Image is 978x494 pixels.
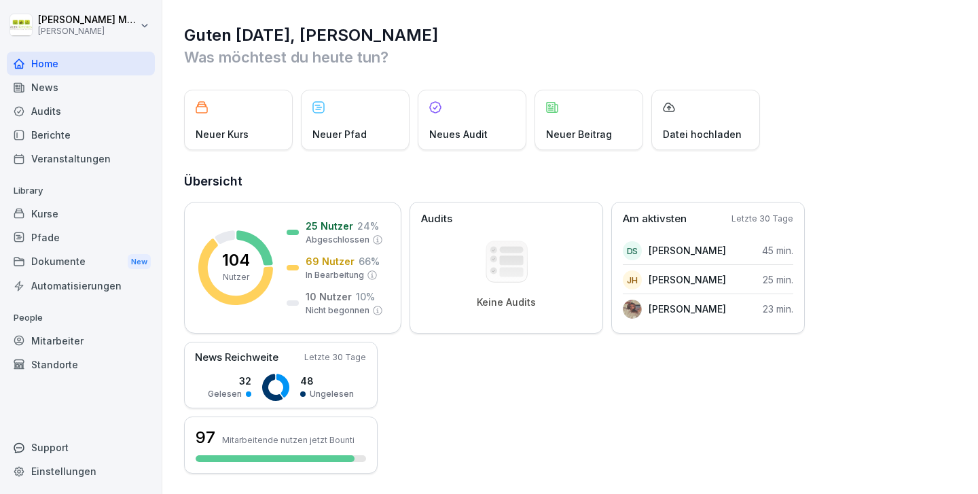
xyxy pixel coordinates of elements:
[7,147,155,171] a: Veranstaltungen
[184,24,958,46] h1: Guten [DATE], [PERSON_NAME]
[184,172,958,191] h2: Übersicht
[208,388,242,400] p: Gelesen
[429,127,488,141] p: Neues Audit
[546,127,612,141] p: Neuer Beitrag
[304,351,366,364] p: Letzte 30 Tage
[649,302,726,316] p: [PERSON_NAME]
[38,14,137,26] p: [PERSON_NAME] Müller
[196,426,215,449] h3: 97
[222,252,250,268] p: 104
[306,304,369,317] p: Nicht begonnen
[477,296,536,308] p: Keine Audits
[7,436,155,459] div: Support
[7,226,155,249] a: Pfade
[7,180,155,202] p: Library
[7,249,155,275] div: Dokumente
[306,269,364,281] p: In Bearbeitung
[663,127,742,141] p: Datei hochladen
[7,202,155,226] a: Kurse
[7,307,155,329] p: People
[7,274,155,298] a: Automatisierungen
[222,435,355,445] p: Mitarbeitende nutzen jetzt Bounti
[762,243,793,258] p: 45 min.
[623,211,687,227] p: Am aktivsten
[306,234,369,246] p: Abgeschlossen
[7,123,155,147] a: Berichte
[300,374,354,388] p: 48
[208,374,251,388] p: 32
[359,254,380,268] p: 66 %
[356,289,375,304] p: 10 %
[310,388,354,400] p: Ungelesen
[623,270,642,289] div: JH
[195,350,278,366] p: News Reichweite
[7,75,155,99] a: News
[421,211,452,227] p: Audits
[357,219,379,233] p: 24 %
[7,52,155,75] a: Home
[763,272,793,287] p: 25 min.
[7,329,155,353] a: Mitarbeiter
[196,127,249,141] p: Neuer Kurs
[649,243,726,258] p: [PERSON_NAME]
[7,99,155,123] a: Audits
[763,302,793,316] p: 23 min.
[731,213,793,225] p: Letzte 30 Tage
[7,249,155,275] a: DokumenteNew
[306,219,353,233] p: 25 Nutzer
[184,46,958,68] p: Was möchtest du heute tun?
[7,459,155,483] a: Einstellungen
[623,300,642,319] img: fel7v3d9ax9z3m08rbzsyjoo.png
[128,254,151,270] div: New
[223,271,249,283] p: Nutzer
[306,254,355,268] p: 69 Nutzer
[306,289,352,304] p: 10 Nutzer
[649,272,726,287] p: [PERSON_NAME]
[7,353,155,376] a: Standorte
[38,27,137,36] p: [PERSON_NAME]
[312,127,367,141] p: Neuer Pfad
[623,241,642,260] div: DS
